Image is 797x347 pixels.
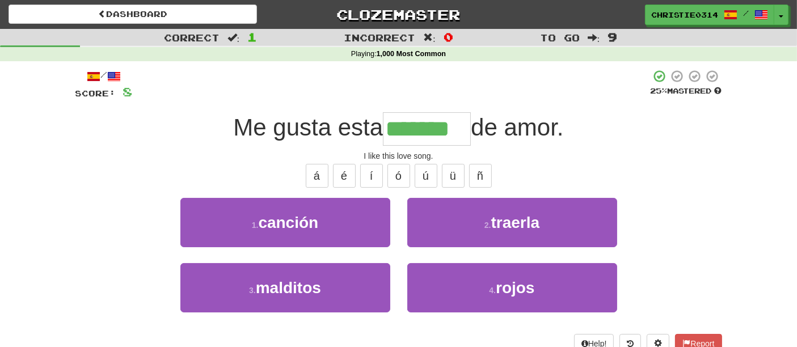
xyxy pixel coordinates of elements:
button: 4.rojos [407,263,617,312]
div: / [75,69,133,83]
span: 25 % [651,86,668,95]
div: Mastered [651,86,722,96]
strong: 1,000 Most Common [377,50,446,58]
a: christie0314 / [645,5,774,25]
span: Correct [164,32,220,43]
small: 2 . [484,221,491,230]
span: / [743,9,749,17]
span: de amor. [471,114,563,141]
button: ó [387,164,410,188]
span: : [227,33,240,43]
div: I like this love song. [75,150,722,162]
button: ñ [469,164,492,188]
span: Me gusta esta [233,114,383,141]
small: 3 . [249,286,256,295]
button: 1.canción [180,198,390,247]
span: 0 [444,30,453,44]
button: ú [415,164,437,188]
span: 8 [123,84,133,99]
span: malditos [256,279,321,297]
button: é [333,164,356,188]
button: 2.traerla [407,198,617,247]
span: traerla [491,214,540,231]
span: 9 [608,30,617,44]
span: rojos [496,279,534,297]
small: 4 . [489,286,496,295]
a: Dashboard [9,5,257,24]
span: christie0314 [651,10,718,20]
span: canción [258,214,318,231]
button: 3.malditos [180,263,390,312]
a: Clozemaster [274,5,522,24]
button: ü [442,164,465,188]
span: : [588,33,600,43]
span: : [423,33,436,43]
span: Incorrect [344,32,415,43]
button: í [360,164,383,188]
button: á [306,164,328,188]
span: To go [540,32,580,43]
span: Score: [75,88,116,98]
span: 1 [247,30,257,44]
small: 1 . [252,221,259,230]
